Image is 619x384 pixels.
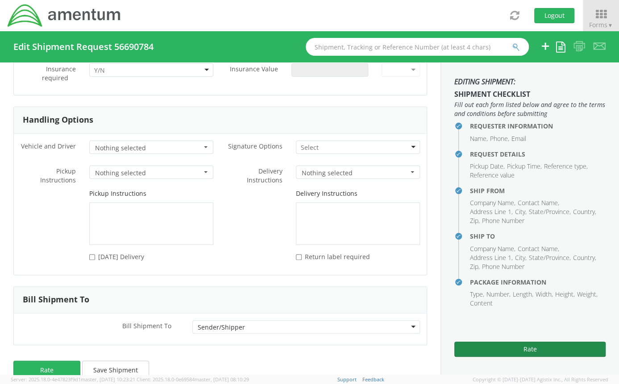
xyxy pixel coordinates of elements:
[11,376,135,383] span: Server: 2025.18.0-4e47823f9d1
[302,169,408,178] span: Nothing selected
[555,290,575,299] li: Height
[89,165,213,179] button: Nothing selected
[337,376,357,383] a: Support
[482,216,524,225] li: Phone Number
[470,123,606,129] h4: Requester Information
[195,376,249,383] span: master, [DATE] 08:10:29
[89,189,146,198] label: Pickup Instructions
[23,295,89,304] h3: Bill Shipment To
[529,253,571,262] li: State/Province
[94,66,107,75] input: Y/N
[454,100,606,118] span: Fill out each form listed below and agree to the terms and conditions before submitting
[230,65,278,73] span: Insurance Value
[23,116,93,124] h3: Handling Options
[470,279,606,285] h4: Package Information
[589,21,613,29] span: Forms
[122,322,171,330] span: Bill Shipment To
[470,134,488,143] li: Name
[513,290,533,299] li: Length
[95,169,202,178] span: Nothing selected
[21,142,76,150] span: Vehicle and Driver
[470,216,480,225] li: Zip
[536,290,553,299] li: Width
[137,376,249,383] span: Client: 2025.18.0-0e69584
[470,207,513,216] li: Address Line 1
[518,198,559,207] li: Contact Name
[573,253,596,262] li: Country
[482,262,524,271] li: Phone Number
[470,171,515,180] li: Reference value
[362,376,384,383] a: Feedback
[454,342,606,357] button: Rate
[470,253,513,262] li: Address Line 1
[301,143,320,152] input: Select
[81,376,135,383] span: master, [DATE] 10:23:21
[470,233,606,239] h4: Ship To
[511,134,526,143] li: Email
[89,140,213,154] button: Nothing selected
[247,167,282,184] span: Delivery Instructions
[573,207,596,216] li: Country
[490,134,509,143] li: Phone
[306,38,529,56] input: Shipment, Tracking or Reference Number (at least 4 chars)
[454,78,606,86] span: Editing shipment:
[577,290,598,299] li: Weight
[40,167,76,184] span: Pickup Instructions
[486,290,511,299] li: Number
[228,142,282,150] span: Signature Options
[607,21,613,29] span: ▼
[470,151,606,157] h4: Request Details
[507,162,542,171] li: Pickup Time
[82,361,149,379] button: Save Shipment
[515,253,527,262] li: City
[470,198,515,207] li: Company Name
[42,65,76,82] span: Insurance required
[470,290,484,299] li: Type
[197,323,245,332] div: Sender/Shipper
[470,299,493,308] li: Content
[515,207,527,216] li: City
[296,165,420,179] button: Nothing selected
[518,244,559,253] li: Contact Name
[473,376,608,383] span: Copyright © [DATE]-[DATE] Agistix Inc., All Rights Reserved
[7,3,122,28] img: dyn-intl-logo-049831509241104b2a82.png
[529,207,571,216] li: State/Province
[544,162,588,171] li: Reference type
[470,187,606,194] h4: Ship From
[470,262,480,271] li: Zip
[296,189,357,198] label: Delivery Instructions
[470,162,505,171] li: Pickup Date
[13,42,154,52] h4: Edit Shipment Request 56690784
[13,361,80,379] button: Rate
[95,144,202,153] span: Nothing selected
[296,251,372,261] label: Return label required
[296,254,302,260] input: Return label required
[89,254,95,260] input: [DATE] Delivery
[470,244,515,253] li: Company Name
[89,251,146,261] label: Saturday Delivery
[454,78,606,98] h3: Shipment Checklist
[534,8,574,23] button: Logout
